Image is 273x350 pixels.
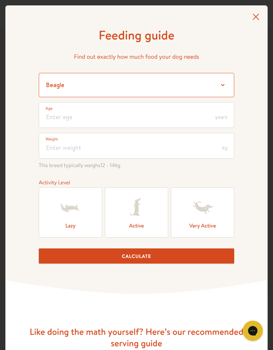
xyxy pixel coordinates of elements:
[39,248,234,264] button: Calculate
[215,114,227,120] span: years
[171,187,234,238] label: Very Active
[39,133,234,159] input: Enter weight
[39,161,234,170] span: This breed typically weighs kg
[45,105,53,112] label: Age
[239,318,266,343] iframe: Gorgias live chat messenger
[39,102,234,128] input: Enter age
[45,136,58,142] label: Weight
[39,52,234,62] p: Find out exactly how much food your dog needs
[100,162,115,169] span: 12 - 14
[39,27,234,43] h1: Feeding guide
[39,178,234,187] div: Activity Level
[29,326,244,349] h3: Like doing the math yourself? Here’s our recommended serving guide
[105,187,168,238] label: Active
[222,145,227,151] span: kg
[39,187,102,238] label: Lazy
